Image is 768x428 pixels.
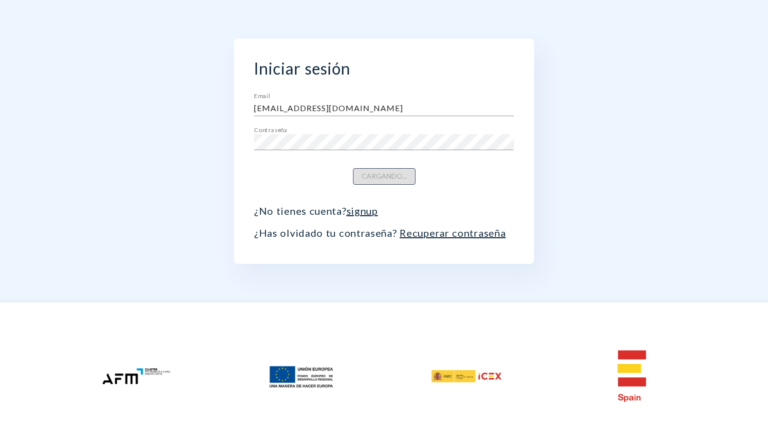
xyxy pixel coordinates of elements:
img: afm [101,367,171,385]
p: ¿No tienes cuenta? [254,205,514,217]
a: Recuperar contraseña [399,227,505,239]
label: Email [254,93,270,99]
img: feder [266,360,336,393]
h2: Iniciar sesión [254,59,514,78]
a: signup [346,205,378,217]
label: Contraseña [254,127,287,133]
img: icex [431,370,501,382]
img: e-spain [617,350,646,402]
p: ¿Has olvidado tu contraseña? [254,227,514,239]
